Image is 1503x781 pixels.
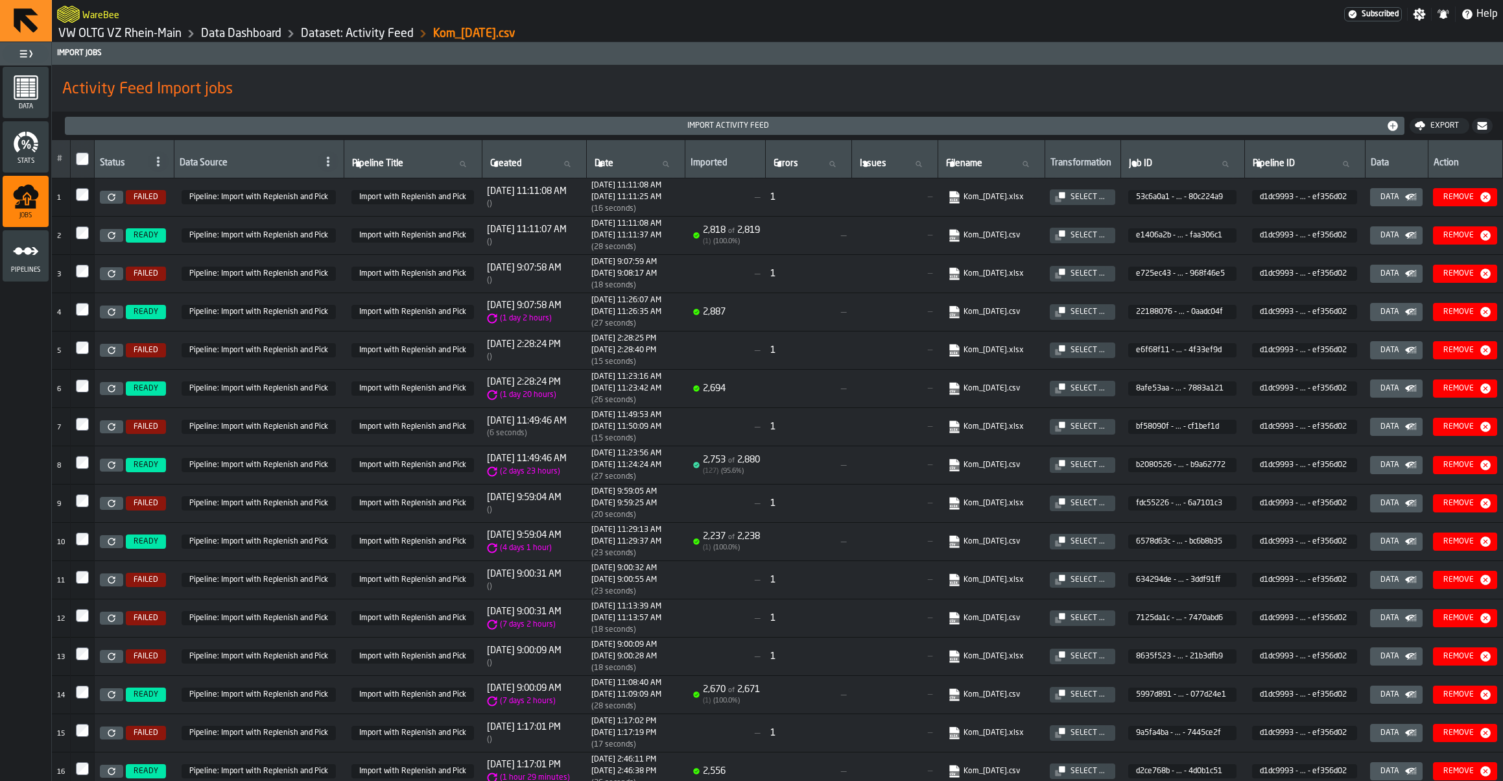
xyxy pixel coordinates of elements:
a: link-to-https://s3.eu-west-1.amazonaws.com/import.app.warebee.com/8afe53aa-d14a-4856-855a-a1cb788... [948,382,1032,395]
label: InputCheckbox-label-react-aria4433559766-:r7m: [76,152,89,165]
span: Import with Replenish and Pick [351,267,474,281]
input: label [592,156,680,173]
div: Select ... [1065,728,1110,738]
span: d2ce768b-1954-43a8-ab7e-e0a94d0b1c51 [1128,764,1237,778]
span: label [860,158,886,169]
input: label [771,156,846,173]
input: label [857,156,932,173]
li: menu Pipelines [3,230,49,282]
div: Select ... [1065,422,1110,431]
a: link-to-/wh/i/44979e6c-6f66-405e-9874-c1e29f02a54a/data [201,27,281,41]
a: FAILED [123,190,169,204]
button: button-Remove [1433,303,1497,321]
div: Select ... [1065,269,1110,278]
span: d1dc9993-ed4a-4888-8477-7085ef356d02 [182,458,336,472]
div: Remove [1438,728,1479,738]
div: Data [1375,614,1404,623]
div: Select ... [1065,499,1110,508]
span: Kom_18.09.25.csv [945,226,1037,245]
span: d1dc9993-ed4a-4888-8477-7085ef356d02 [182,420,336,434]
span: Import with Replenish and Pick [351,496,474,511]
span: Kom_18.09.25.xlsx [945,188,1037,206]
div: Select ... [1065,384,1110,393]
span: d1dc9993-ed4a-4888-8477-7085ef356d02 [182,764,336,778]
label: InputCheckbox-label-react-aria4433559766-:ras: [76,265,89,278]
button: button-Remove [1433,762,1497,780]
span: Kom_09.09.25.xlsx [945,724,1037,742]
span: 634294de-b5bc-42fa-a5b7-609b3ddf91ff [1128,573,1237,587]
span: Subscribed [1362,10,1399,19]
span: READY [134,231,158,240]
span: 53c6a0a1-835c-4c33-bf6b-17e380c224a9 [1128,190,1237,204]
span: label [352,158,403,169]
span: d1dc9993-ed4a-4888-8477-7085ef356d02 [1252,458,1357,472]
div: Data [1375,384,1404,393]
a: READY [123,688,169,702]
a: link-to-/wh/i/44979e6c-6f66-405e-9874-c1e29f02a54a/settings/billing [1344,7,1402,21]
h2: Sub Title [62,77,1493,79]
a: link-to-https://s3.eu-west-1.amazonaws.com/import.app.warebee.com/fdc55226-4f93-4680-8c15-fc4d6a7... [948,497,1032,510]
div: Select ... [1065,231,1110,240]
span: d1dc9993-ed4a-4888-8477-7085ef356d02 [182,611,336,625]
header: Import Jobs [52,42,1503,65]
input: InputCheckbox-label-react-aria4433559766-:rb3: [76,188,89,201]
div: Remove [1438,422,1479,431]
a: FAILED [123,420,169,434]
span: FAILED [134,652,158,661]
input: label [943,156,1039,173]
span: READY [134,307,158,317]
a: link-to-https://s3.eu-west-1.amazonaws.com/import.app.warebee.com/e1406a2b-9e67-4aa2-bf7c-a4b2faa... [948,229,1032,242]
span: 8635f523-8cb7-4ae9-999c-698221b3dfb9 [1128,649,1237,664]
label: InputCheckbox-label-react-aria4433559766-:ral: [76,609,89,622]
span: label [774,158,798,169]
span: Pipelines [3,267,49,274]
span: Jobs [3,212,49,219]
span: b2080526-0b0b-4665-8501-f3d0b9a62772 [1128,458,1237,472]
div: Data [1375,346,1404,355]
span: e6f68f11-1a29-4331-9392-e4514f33ef9d [1128,343,1237,357]
span: d1dc9993-ed4a-4888-8477-7085ef356d02 [182,343,336,357]
a: logo-header [57,3,80,26]
a: FAILED [123,573,169,587]
div: Export [1425,121,1464,130]
div: Remove [1438,307,1479,317]
a: link-to-https://s3.eu-west-1.amazonaws.com/import.app.warebee.com/22188076-7aab-4716-9ee8-80980aa... [948,306,1032,318]
span: 7125da1c-d1ae-4c40-9c77-c4c17470abd6 [1128,611,1237,625]
label: button-toggle-Toggle Full Menu [3,45,49,63]
div: Select ... [1065,346,1110,355]
button: button-Remove [1433,456,1497,474]
button: button-Remove [1433,379,1497,398]
button: button-Remove [1433,686,1497,704]
a: FAILED [123,496,169,511]
span: d1dc9993-ed4a-4888-8477-7085ef356d02 [1252,381,1357,396]
span: bf58090f-184d-4cdc-aac8-c8f3cf1bef1d [1128,420,1237,434]
div: Remove [1438,575,1479,584]
span: label [1129,158,1152,169]
div: Select ... [1065,614,1110,623]
span: 9a5fa4ba-4837-4428-889e-aabc7445ce2f [1128,726,1237,740]
span: Kom_11.09.25.csv [945,609,1037,627]
a: link-to-https://s3.eu-west-1.amazonaws.com/import.app.warebee.com/5997d891-e4fe-45d8-b72a-1349077... [948,688,1032,701]
button: button-Import Activity Feed [65,117,1404,135]
label: InputCheckbox-label-react-aria4433559766-:rap: [76,533,89,546]
span: label [946,158,982,169]
span: e1406a2b-9e67-4aa2-bf7c-a4b2faa306c1 [1128,228,1237,243]
span: Import with Replenish and Pick [351,305,474,319]
button: button-Data [1370,303,1423,321]
a: link-to-https://s3.eu-west-1.amazonaws.com/import.app.warebee.com/e725ec43-d28e-4d81-ba24-fbba968... [948,267,1032,280]
span: d1dc9993-ed4a-4888-8477-7085ef356d02 [1252,611,1357,625]
span: Kom_10.09.25.csv [945,686,1037,704]
label: InputCheckbox-label-react-aria4433559766-:ram: [76,647,89,660]
a: FAILED [123,649,169,664]
input: InputCheckbox-label-react-aria4433559766-:rb1: [76,456,89,469]
span: Import with Replenish and Pick [351,688,474,702]
span: d1dc9993-ed4a-4888-8477-7085ef356d02 [182,267,336,281]
div: Remove [1438,384,1479,393]
span: FAILED [134,193,158,202]
div: Remove [1438,461,1479,470]
a: READY [123,381,169,396]
span: d1dc9993-ed4a-4888-8477-7085ef356d02 [182,381,336,396]
label: InputCheckbox-label-react-aria4433559766-:rat: [76,303,89,316]
span: FAILED [134,728,158,738]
